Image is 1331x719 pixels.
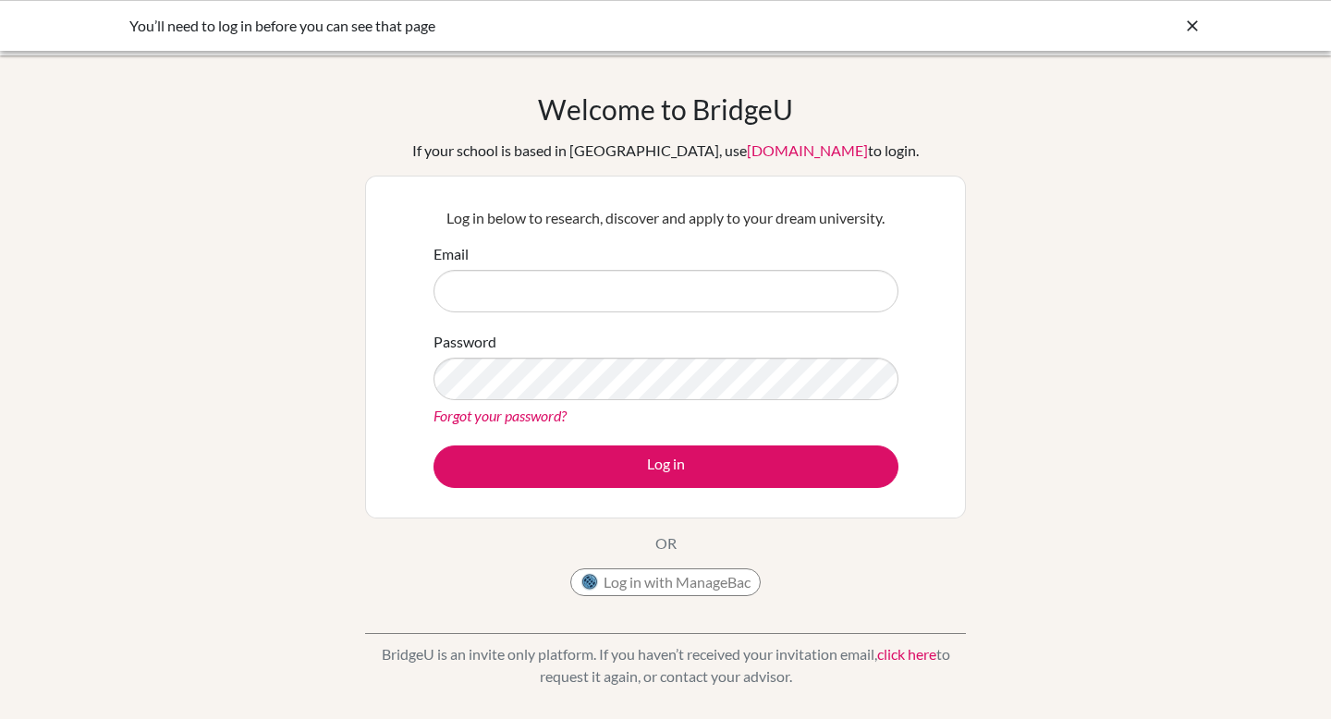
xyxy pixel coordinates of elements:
[655,532,677,554] p: OR
[747,141,868,159] a: [DOMAIN_NAME]
[433,207,898,229] p: Log in below to research, discover and apply to your dream university.
[570,568,761,596] button: Log in with ManageBac
[877,645,936,663] a: click here
[538,92,793,126] h1: Welcome to BridgeU
[433,407,567,424] a: Forgot your password?
[433,331,496,353] label: Password
[433,243,469,265] label: Email
[412,140,919,162] div: If your school is based in [GEOGRAPHIC_DATA], use to login.
[129,15,924,37] div: You’ll need to log in before you can see that page
[433,445,898,488] button: Log in
[365,643,966,688] p: BridgeU is an invite only platform. If you haven’t received your invitation email, to request it ...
